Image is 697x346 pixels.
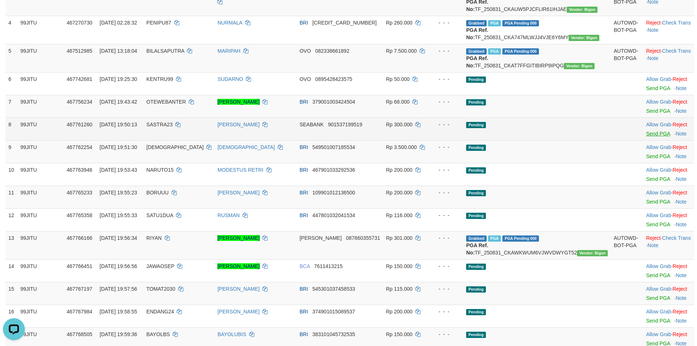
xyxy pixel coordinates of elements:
a: Note [676,222,687,227]
td: TF_250831_CKAWKWUM6VJWVDWYGT52 [463,231,611,259]
td: 5 [5,44,18,72]
span: 467762254 [67,144,92,150]
td: 99JITU [18,282,64,305]
td: · [643,259,694,282]
span: JAWAOSEP [146,263,175,269]
td: 99JITU [18,208,64,231]
span: [DATE] 19:58:55 [100,309,137,315]
div: - - - [431,285,460,293]
td: · [643,208,694,231]
a: Allow Grab [646,190,671,196]
span: Copy 549501007185534 to clipboard [312,144,355,150]
span: · [646,331,672,337]
div: - - - [431,189,460,196]
a: RUSMAN [217,212,240,218]
span: OVO [300,76,311,82]
span: Vendor URL: https://checkout31.1velocity.biz [577,250,608,256]
span: Copy 7611413215 to clipboard [314,263,342,269]
span: Vendor URL: https://checkout31.1velocity.biz [569,35,599,41]
a: Note [676,153,687,159]
b: PGA Ref. No: [466,242,488,256]
a: Allow Grab [646,122,671,127]
span: Copy 374901015089537 to clipboard [312,309,355,315]
span: Rp 150.000 [386,263,412,269]
span: 467761260 [67,122,92,127]
a: Allow Grab [646,286,671,292]
span: 467763946 [67,167,92,173]
span: Copy 467901033292536 to clipboard [312,167,355,173]
td: AUTOWD-BOT-PGA [611,44,643,72]
span: ENDANG24 [146,309,174,315]
span: [DATE] 19:53:43 [100,167,137,173]
td: · [643,186,694,208]
span: Pending [466,77,486,83]
span: Pending [466,213,486,219]
span: · [646,122,672,127]
a: MODESTUS RETRI [217,167,263,173]
span: · [646,76,672,82]
div: - - - [431,308,460,315]
td: · [643,95,694,118]
div: - - - [431,98,460,105]
td: 99JITU [18,95,64,118]
span: Marked by aekskyline [488,235,501,242]
a: [PERSON_NAME] [217,190,259,196]
a: [PERSON_NAME] [217,286,259,292]
span: Rp 200.000 [386,167,412,173]
td: 10 [5,163,18,186]
td: 8 [5,118,18,140]
span: Pending [466,309,486,315]
a: Reject [672,144,687,150]
div: - - - [431,144,460,151]
span: Copy 087860355731 to clipboard [346,235,380,241]
div: - - - [431,75,460,83]
a: Note [676,108,687,114]
span: Copy 383101045732535 to clipboard [312,331,355,337]
span: [DATE] 19:55:23 [100,190,137,196]
span: 467512985 [67,48,92,54]
span: Vendor URL: https://checkout31.1velocity.biz [564,63,595,69]
span: [DATE] 19:25:30 [100,76,137,82]
td: 4 [5,16,18,44]
span: · [646,286,672,292]
a: NURMALA [217,20,242,26]
td: AUTOWD-BOT-PGA [611,231,643,259]
td: 12 [5,208,18,231]
span: BRI [300,190,308,196]
div: - - - [431,331,460,338]
a: Send PGA [646,176,670,182]
a: Note [676,176,687,182]
a: Send PGA [646,222,670,227]
td: 99JITU [18,231,64,259]
span: BRI [300,20,308,26]
span: SEABANK [300,122,324,127]
a: Send PGA [646,272,670,278]
a: Send PGA [646,153,670,159]
div: - - - [431,166,460,174]
a: Note [676,199,687,205]
span: Marked by aeksupra [488,48,501,55]
a: Reject [646,48,661,54]
span: Rp 50.000 [386,76,410,82]
div: - - - [431,234,460,242]
a: Note [676,295,687,301]
span: Pending [466,122,486,128]
a: [DEMOGRAPHIC_DATA] [217,144,275,150]
td: · · [643,44,694,72]
span: Grabbed [466,235,487,242]
a: Reject [672,190,687,196]
span: 467766166 [67,235,92,241]
a: BAYOLUBIS [217,331,246,337]
span: Pending [466,167,486,174]
td: 6 [5,72,18,95]
span: Rp 116.000 [386,212,412,218]
span: Pending [466,99,486,105]
td: 99JITU [18,118,64,140]
a: Reject [646,235,661,241]
span: BRI [300,99,308,105]
a: Allow Grab [646,76,671,82]
span: Rp 3.500.000 [386,144,417,150]
span: [DATE] 19:51:30 [100,144,137,150]
b: PGA Ref. No: [466,55,488,68]
span: KENTRU99 [146,76,173,82]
